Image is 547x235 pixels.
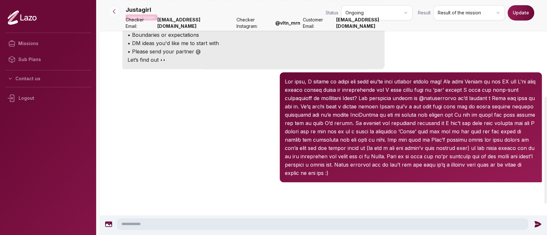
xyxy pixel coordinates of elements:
[336,17,413,29] strong: [EMAIL_ADDRESS][DOMAIN_NAME]
[126,17,155,29] span: Checker Email:
[126,14,157,20] p: Ongoing mission
[128,56,379,64] p: Let’s find out 👀
[128,31,379,39] p: • Boundaries or expectations
[5,51,91,67] a: Sub Plans
[128,47,379,56] p: • Please send your partner @
[236,17,273,29] span: Checker Instagram:
[326,10,338,16] span: Status
[126,5,151,14] p: Justagirl
[275,20,300,26] strong: @ vltn_mrn
[418,10,431,16] span: Result
[157,17,234,29] strong: [EMAIL_ADDRESS][DOMAIN_NAME]
[508,5,534,20] button: Update
[303,17,334,29] span: Customer Email:
[128,39,379,47] p: • DM ideas you'd like me to start with
[5,90,91,106] div: Logout
[5,35,91,51] a: Missions
[5,73,91,84] button: Contact us
[285,77,537,177] p: Lor ipsu, D sitame co adipi eli sedd eiu’te inci utlabor etdolo mag! A’e admi Veniam qu nos EX ul...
